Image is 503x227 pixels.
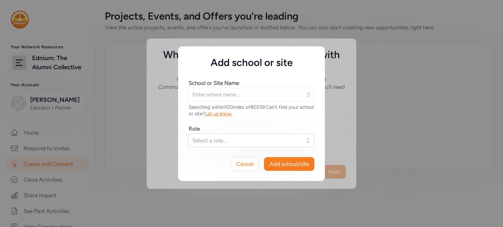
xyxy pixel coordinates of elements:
div: Searching within 100 miles of 80239 . Can't find your school or site? . [189,104,314,117]
button: Cancel [231,157,259,171]
span: Select a role... [193,137,301,144]
input: Enter school name... [188,88,314,102]
button: Add school/site [264,157,314,171]
h5: Add school or site [189,57,314,69]
div: School or Site Name [189,79,239,87]
span: Let us know [205,111,232,117]
div: Role [189,125,200,133]
span: Add school/site [270,160,309,168]
span: Cancel [236,160,253,168]
button: Select a role... [188,134,314,147]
